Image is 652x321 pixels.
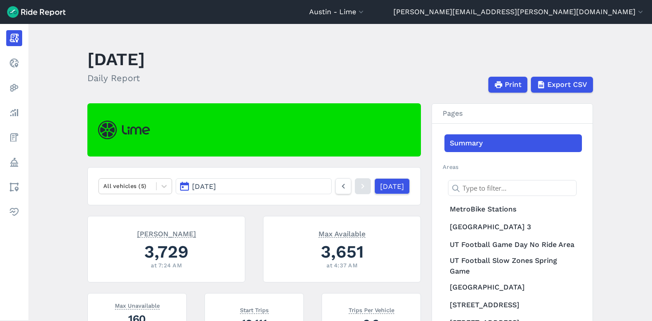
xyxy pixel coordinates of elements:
[240,305,269,314] span: Start Trips
[318,229,365,238] span: Max Available
[505,79,522,90] span: Print
[444,254,582,278] a: UT Football Slow Zones Spring Game
[115,301,160,309] span: Max Unavailable
[6,80,22,96] a: Heatmaps
[432,104,593,124] h3: Pages
[547,79,587,90] span: Export CSV
[393,7,645,17] button: [PERSON_NAME][EMAIL_ADDRESS][PERSON_NAME][DOMAIN_NAME]
[444,236,582,254] a: UT Football Game Day No Ride Area
[444,296,582,314] a: [STREET_ADDRESS]
[444,200,582,218] a: MetroBike Stations
[531,77,593,93] button: Export CSV
[274,261,410,270] div: at 4:37 AM
[374,178,410,194] a: [DATE]
[488,77,527,93] button: Print
[98,261,234,270] div: at 7:24 AM
[87,47,145,71] h1: [DATE]
[98,239,234,264] div: 3,729
[6,154,22,170] a: Policy
[6,204,22,220] a: Health
[6,105,22,121] a: Analyze
[6,129,22,145] a: Fees
[443,163,582,171] h2: Areas
[444,218,582,236] a: [GEOGRAPHIC_DATA] 3
[6,179,22,195] a: Areas
[444,134,582,152] a: Summary
[176,178,332,194] button: [DATE]
[87,71,145,85] h2: Daily Report
[349,305,394,314] span: Trips Per Vehicle
[444,278,582,296] a: [GEOGRAPHIC_DATA]
[274,239,410,264] div: 3,651
[137,229,196,238] span: [PERSON_NAME]
[6,30,22,46] a: Report
[192,182,216,191] span: [DATE]
[7,6,66,18] img: Ride Report
[6,55,22,71] a: Realtime
[448,180,577,196] input: Type to filter...
[98,121,150,139] img: Lime
[309,7,365,17] button: Austin - Lime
